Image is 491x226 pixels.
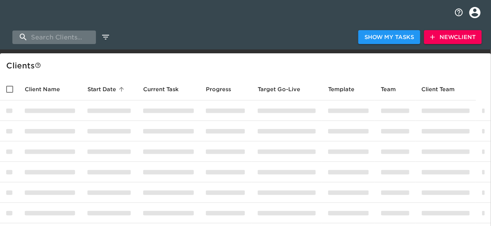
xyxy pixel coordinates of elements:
[258,85,300,94] span: Calculated based on the start date and the duration of all Tasks contained in this Hub.
[424,30,482,44] button: NewClient
[258,85,310,94] span: Target Go-Live
[143,85,189,94] span: Current Task
[328,85,364,94] span: Template
[143,85,179,94] span: This is the next Task in this Hub that should be completed
[464,1,486,24] button: profile
[450,3,468,22] button: notifications
[6,59,488,72] div: Client s
[12,31,96,44] input: search
[430,32,476,42] span: New Client
[206,85,241,94] span: Progress
[364,32,414,42] span: Show My Tasks
[99,31,112,44] button: edit
[381,85,406,94] span: Team
[35,62,41,68] svg: This is a list of all of your clients and clients shared with you
[25,85,70,94] span: Client Name
[358,30,420,44] button: Show My Tasks
[422,85,465,94] span: Client Team
[87,85,127,94] span: Start Date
